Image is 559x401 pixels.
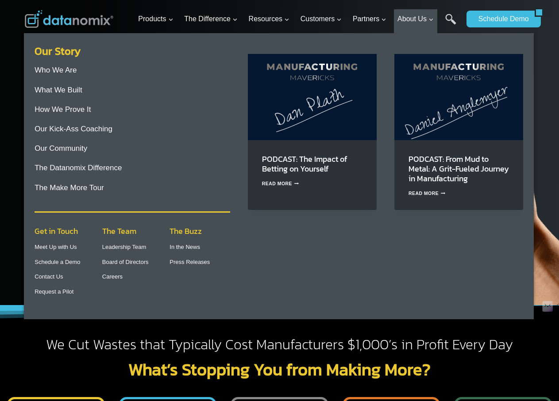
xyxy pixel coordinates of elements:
h2: We Cut Wastes that Typically Cost Manufacturers $1,000’s in Profit Every Day [25,336,535,354]
span: About Us [397,13,434,25]
a: Our Kick-Ass Coaching [35,125,112,133]
h2: What’s Stopping You from Making More? [25,361,535,378]
a: Press Releases [170,259,210,265]
span: Get in Touch [35,225,78,237]
a: Privacy Policy [120,197,149,203]
a: Board of Directors [102,259,149,265]
span: Phone number [199,37,239,45]
span: The Buzz [170,225,202,237]
a: Our Story [35,43,81,59]
a: What We Built [35,86,82,94]
a: Who We Are [35,66,77,74]
img: Dan Plath on Manufacturing Mavericks [248,54,377,140]
a: Request a Pilot [35,288,73,295]
a: Search [445,14,456,34]
span: State/Region [199,109,233,117]
span: Last Name [199,0,227,8]
span: Customers [301,13,342,25]
a: Schedule Demo [466,11,535,27]
span: Products [138,13,173,25]
a: Read More [262,181,299,186]
a: How We Prove It [35,105,91,114]
img: Daniel Anglemyer’s journey from hog barns to shop leadership shows how grit, culture, and tech ca... [394,54,523,140]
a: Leadership Team [102,244,146,250]
a: In the News [170,244,200,250]
span: The Team [102,225,136,237]
a: PODCAST: The Impact of Betting on Yourself [262,153,347,175]
a: Meet Up with Us [35,244,77,250]
a: PODCAST: From Mud to Metal: A Grit-Fueled Journey in Manufacturing [409,153,509,184]
a: Terms [99,197,112,203]
nav: Primary Navigation [135,5,462,34]
a: Contact Us [35,273,63,280]
a: Schedule a Demo [35,259,80,265]
span: Partners [353,13,386,25]
img: Datanomix [25,10,113,28]
span: Resources [249,13,289,25]
a: Read More [409,191,446,196]
a: The Datanomix Difference [35,164,122,172]
a: The Make More Tour [35,183,104,192]
a: Careers [102,273,123,280]
span: The Difference [184,13,238,25]
a: Our Community [35,144,87,153]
